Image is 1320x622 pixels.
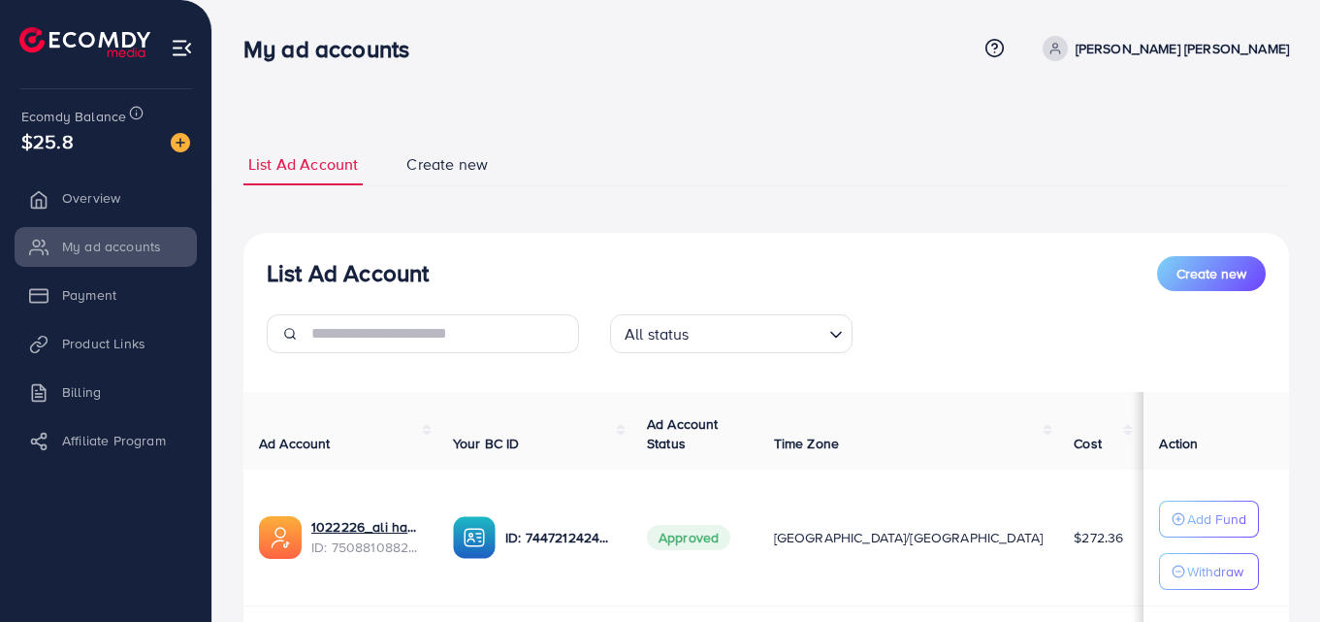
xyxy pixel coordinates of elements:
span: Action [1159,434,1198,453]
span: $25.8 [21,127,74,155]
a: 1022226_ali hassan_1748281284297 [311,517,422,537]
div: Search for option [610,314,853,353]
span: Create new [1176,264,1246,283]
input: Search for option [695,316,821,348]
p: ID: 7447212424631140353 [505,526,616,549]
p: Withdraw [1187,560,1243,583]
h3: List Ad Account [267,259,429,287]
img: image [171,133,190,152]
span: Time Zone [774,434,839,453]
img: menu [171,37,193,59]
span: [GEOGRAPHIC_DATA]/[GEOGRAPHIC_DATA] [774,528,1044,547]
span: Ecomdy Balance [21,107,126,126]
span: Ad Account [259,434,331,453]
h3: My ad accounts [243,35,425,63]
span: Approved [647,525,730,550]
span: Your BC ID [453,434,520,453]
button: Create new [1157,256,1266,291]
p: Add Fund [1187,507,1246,531]
span: ID: 7508810882194128913 [311,538,422,557]
img: logo [19,27,150,57]
span: List Ad Account [248,153,358,176]
div: <span class='underline'>1022226_ali hassan_1748281284297</span></br>7508810882194128913 [311,517,422,557]
a: [PERSON_NAME] [PERSON_NAME] [1035,36,1289,61]
button: Withdraw [1159,553,1259,590]
button: Add Fund [1159,501,1259,538]
span: Ad Account Status [647,414,719,453]
img: ic-ba-acc.ded83a64.svg [453,516,496,559]
span: Cost [1074,434,1102,453]
span: $272.36 [1074,528,1123,547]
span: All status [621,320,693,348]
span: Create new [406,153,488,176]
p: [PERSON_NAME] [PERSON_NAME] [1076,37,1289,60]
img: ic-ads-acc.e4c84228.svg [259,516,302,559]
